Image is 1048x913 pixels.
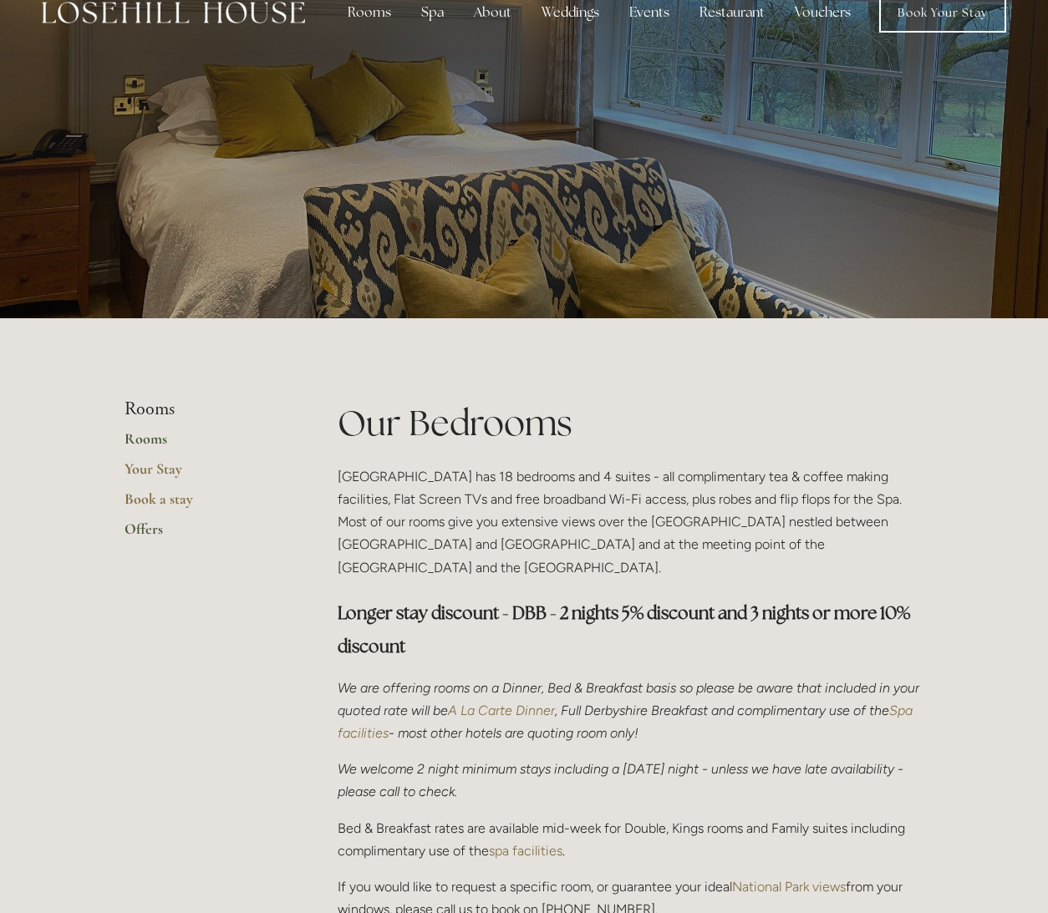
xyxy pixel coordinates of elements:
a: A La Carte Dinner [448,703,555,718]
em: We welcome 2 night minimum stays including a [DATE] night - unless we have late availability - pl... [338,761,907,799]
li: Rooms [125,398,284,420]
a: National Park views [732,879,846,895]
img: Losehill House [42,2,305,23]
em: - most other hotels are quoting room only! [389,725,638,741]
em: We are offering rooms on a Dinner, Bed & Breakfast basis so please be aware that included in your... [338,680,923,718]
em: , Full Derbyshire Breakfast and complimentary use of the [555,703,889,718]
p: [GEOGRAPHIC_DATA] has 18 bedrooms and 4 suites - all complimentary tea & coffee making facilities... [338,465,923,579]
a: Offers [125,520,284,550]
a: spa facilities [489,843,562,859]
a: Your Stay [125,459,284,489]
a: Book a stay [125,489,284,520]
a: Rooms [125,429,284,459]
strong: Longer stay discount - DBB - 2 nights 5% discount and 3 nights or more 10% discount [338,601,913,657]
h1: Our Bedrooms [338,398,923,448]
p: Bed & Breakfast rates are available mid-week for Double, Kings rooms and Family suites including ... [338,817,923,862]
